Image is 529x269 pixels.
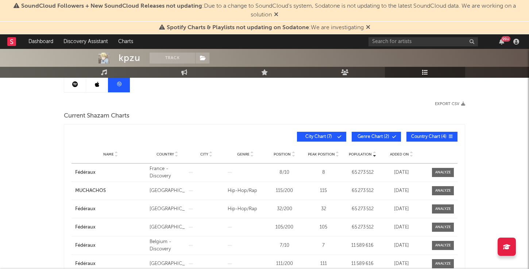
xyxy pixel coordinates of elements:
span: Population [349,152,372,157]
a: Fédéraux [75,169,146,176]
input: Search for artists [368,37,478,46]
div: [DATE] [384,187,419,195]
div: 111 / 200 [267,260,302,268]
div: 65 273 512 [345,187,380,195]
div: 7 [306,242,341,249]
span: Spotify Charts & Playlists not updating on Sodatone [167,25,309,31]
div: Hip-Hop/Rap [228,205,263,213]
span: Position [274,152,291,157]
div: [DATE] [384,224,419,231]
div: 8 [306,169,341,176]
div: [GEOGRAPHIC_DATA] [150,224,185,231]
div: 65 273 512 [345,224,380,231]
div: 65 273 512 [345,205,380,213]
span: Dismiss [366,25,370,31]
div: 32 [306,205,341,213]
a: Fédéraux [75,205,146,213]
span: City [200,152,208,157]
div: [GEOGRAPHIC_DATA] [150,205,185,213]
div: 115 [306,187,341,195]
a: Dashboard [23,34,58,49]
button: 99+ [499,39,504,45]
div: [GEOGRAPHIC_DATA] [150,187,185,195]
span: Current Shazam Charts [64,112,130,120]
div: 105 [306,224,341,231]
a: Discovery Assistant [58,34,113,49]
span: Dismiss [274,12,278,18]
div: [DATE] [384,205,419,213]
div: 99 + [501,36,510,42]
span: City Chart ( 7 ) [302,135,335,139]
a: Fédéraux [75,260,146,268]
div: 65 273 512 [345,169,380,176]
span: Country Chart ( 4 ) [411,135,447,139]
div: Belgium - Discovery [150,238,185,253]
button: Genre Chart(2) [352,132,401,142]
span: SoundCloud Followers + New SoundCloud Releases not updating [21,3,202,9]
button: Export CSV [435,102,465,106]
div: [DATE] [384,169,419,176]
div: [GEOGRAPHIC_DATA] [150,260,185,268]
span: Genre [237,152,250,157]
div: 7 / 10 [267,242,302,249]
button: Country Chart(4) [406,132,457,142]
span: Name [103,152,114,157]
a: Fédéraux [75,242,146,249]
a: Charts [113,34,138,49]
span: : We are investigating [167,25,364,31]
div: 11 589 616 [345,260,380,268]
div: kpzu [119,53,140,64]
span: Added On [390,152,409,157]
div: 32 / 200 [267,205,302,213]
div: 105 / 200 [267,224,302,231]
span: Peak Position [308,152,335,157]
div: 111 [306,260,341,268]
div: [DATE] [384,260,419,268]
span: Genre Chart ( 2 ) [356,135,390,139]
div: Hip-Hop/Rap [228,187,263,195]
a: Fédéraux [75,224,146,231]
div: 11 589 616 [345,242,380,249]
span: Country [157,152,174,157]
button: City Chart(7) [297,132,346,142]
a: MUCHACHOS [75,187,146,195]
div: France - Discovery [150,165,185,180]
div: [DATE] [384,242,419,249]
button: Track [150,53,195,64]
div: 8 / 10 [267,169,302,176]
div: 115 / 200 [267,187,302,195]
span: : Due to a change to SoundCloud's system, Sodatone is not updating to the latest SoundCloud data.... [21,3,516,18]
